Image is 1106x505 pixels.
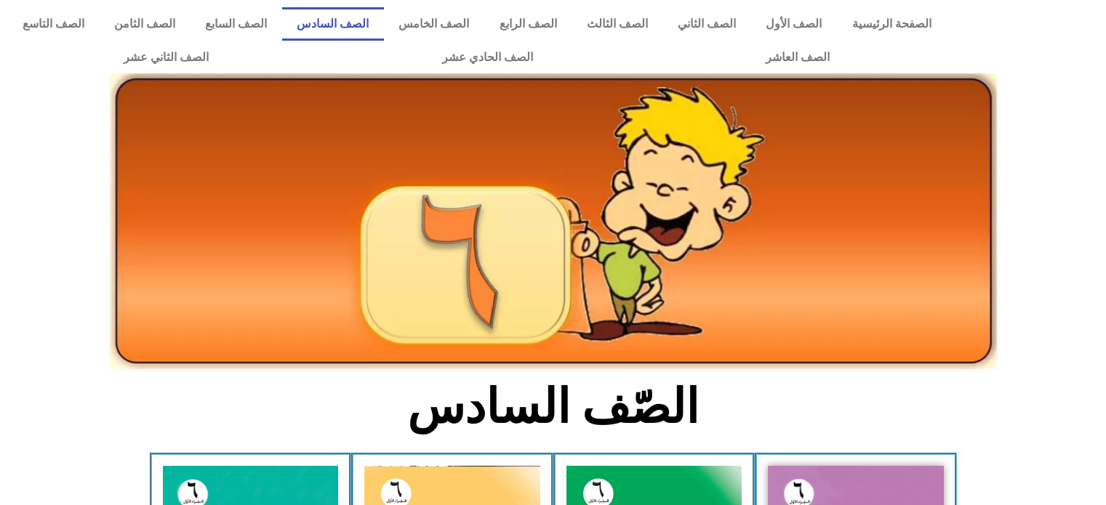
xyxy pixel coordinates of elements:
[837,7,946,41] a: الصفحة الرئيسية
[484,7,572,41] a: الصف الرابع
[7,41,325,74] a: الصف الثاني عشر
[313,379,793,435] h2: الصّف السادس
[325,41,649,74] a: الصف الحادي عشر
[572,7,662,41] a: الصف الثالث
[662,7,750,41] a: الصف الثاني
[99,7,190,41] a: الصف الثامن
[282,7,384,41] a: الصف السادس
[649,41,946,74] a: الصف العاشر
[190,7,281,41] a: الصف السابع
[751,7,837,41] a: الصف الأول
[384,7,484,41] a: الصف الخامس
[7,7,99,41] a: الصف التاسع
